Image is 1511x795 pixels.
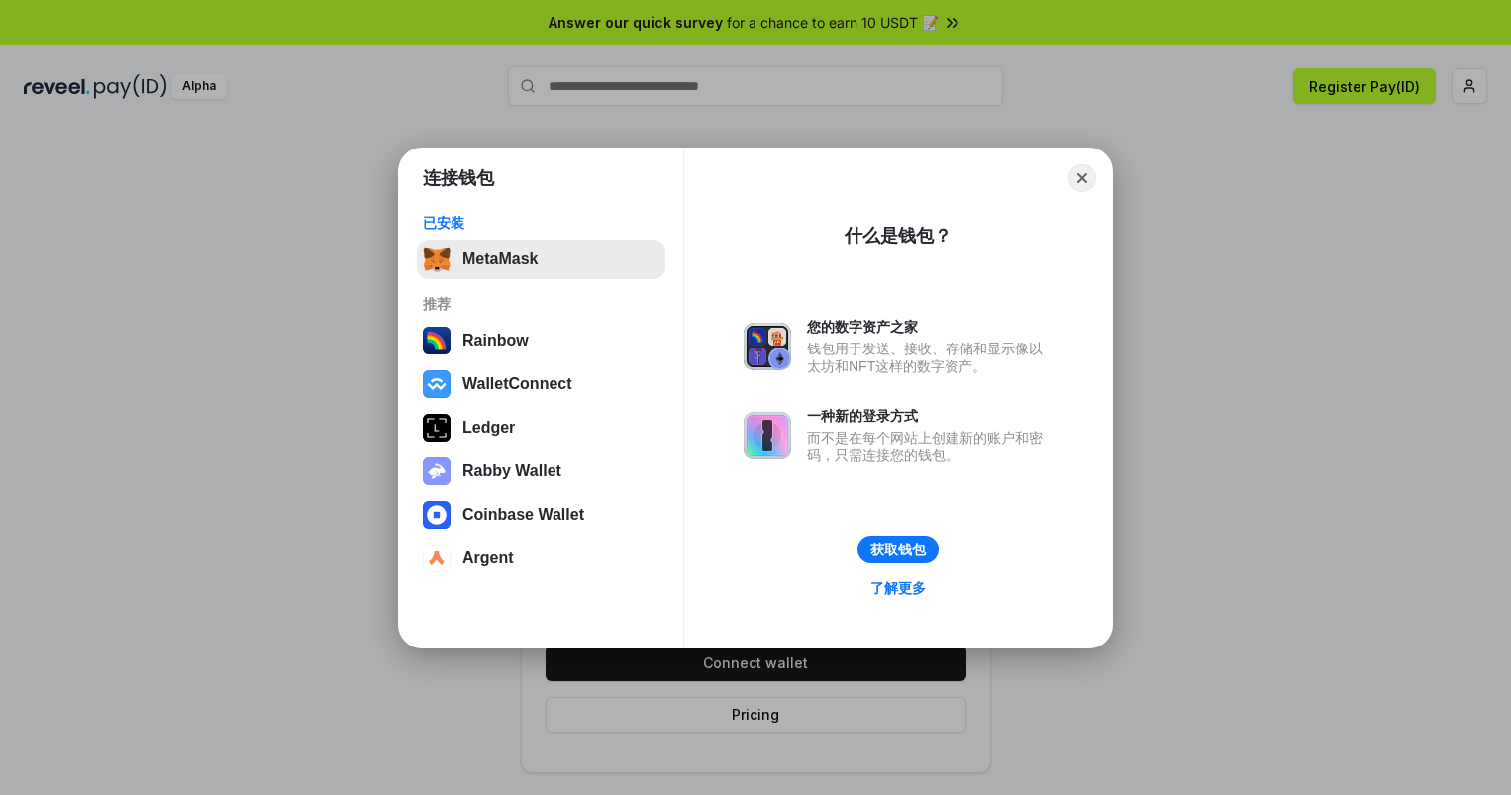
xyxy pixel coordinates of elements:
img: svg+xml,%3Csvg%20xmlns%3D%22http%3A%2F%2Fwww.w3.org%2F2000%2Fsvg%22%20fill%3D%22none%22%20viewBox... [744,412,791,459]
button: Ledger [417,408,665,447]
button: Rabby Wallet [417,451,665,491]
div: WalletConnect [462,375,572,393]
button: MetaMask [417,240,665,279]
button: Argent [417,539,665,578]
div: Coinbase Wallet [462,506,584,524]
img: svg+xml,%3Csvg%20width%3D%22120%22%20height%3D%22120%22%20viewBox%3D%220%200%20120%20120%22%20fil... [423,327,451,354]
a: 了解更多 [858,575,938,601]
div: 什么是钱包？ [845,224,952,248]
div: 已安装 [423,214,659,232]
div: 了解更多 [870,579,926,597]
div: 而不是在每个网站上创建新的账户和密码，只需连接您的钱包。 [807,429,1053,464]
div: Argent [462,549,514,567]
div: Rabby Wallet [462,462,561,480]
button: 获取钱包 [857,536,939,563]
h1: 连接钱包 [423,166,494,190]
img: svg+xml,%3Csvg%20width%3D%2228%22%20height%3D%2228%22%20viewBox%3D%220%200%2028%2028%22%20fill%3D... [423,545,451,572]
img: svg+xml,%3Csvg%20width%3D%2228%22%20height%3D%2228%22%20viewBox%3D%220%200%2028%2028%22%20fill%3D... [423,370,451,398]
div: 您的数字资产之家 [807,318,1053,336]
div: 推荐 [423,295,659,313]
div: 钱包用于发送、接收、存储和显示像以太坊和NFT这样的数字资产。 [807,340,1053,375]
div: Rainbow [462,332,529,349]
div: MetaMask [462,250,538,268]
div: Ledger [462,419,515,437]
button: Rainbow [417,321,665,360]
button: WalletConnect [417,364,665,404]
img: svg+xml,%3Csvg%20xmlns%3D%22http%3A%2F%2Fwww.w3.org%2F2000%2Fsvg%22%20fill%3D%22none%22%20viewBox... [423,457,451,485]
button: Close [1068,164,1096,192]
img: svg+xml,%3Csvg%20xmlns%3D%22http%3A%2F%2Fwww.w3.org%2F2000%2Fsvg%22%20width%3D%2228%22%20height%3... [423,414,451,442]
button: Coinbase Wallet [417,495,665,535]
img: svg+xml,%3Csvg%20fill%3D%22none%22%20height%3D%2233%22%20viewBox%3D%220%200%2035%2033%22%20width%... [423,246,451,273]
div: 获取钱包 [870,541,926,558]
img: svg+xml,%3Csvg%20width%3D%2228%22%20height%3D%2228%22%20viewBox%3D%220%200%2028%2028%22%20fill%3D... [423,501,451,529]
div: 一种新的登录方式 [807,407,1053,425]
img: svg+xml,%3Csvg%20xmlns%3D%22http%3A%2F%2Fwww.w3.org%2F2000%2Fsvg%22%20fill%3D%22none%22%20viewBox... [744,323,791,370]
